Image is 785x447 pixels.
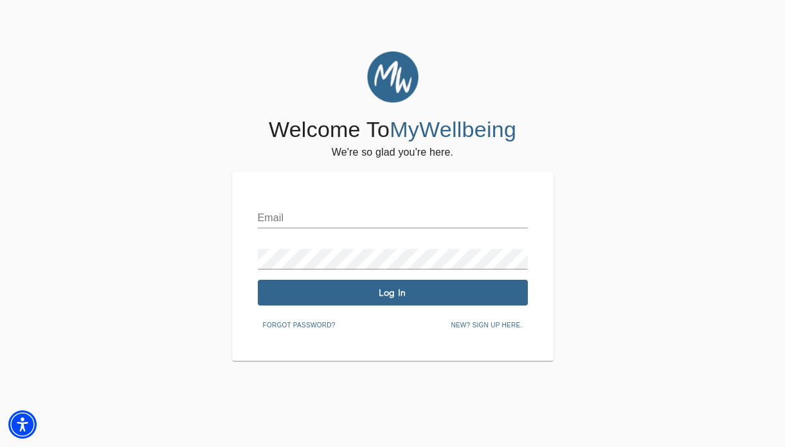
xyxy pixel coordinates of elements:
span: Forgot password? [263,320,336,331]
h4: Welcome To [269,116,516,143]
button: Log In [258,280,528,306]
a: Forgot password? [258,319,341,329]
span: New? Sign up here. [451,320,522,331]
span: MyWellbeing [390,117,516,141]
button: New? Sign up here. [446,316,527,335]
span: Log In [263,287,523,299]
div: Accessibility Menu [8,410,37,439]
button: Forgot password? [258,316,341,335]
img: MyWellbeing [367,51,419,103]
h6: We're so glad you're here. [332,143,453,161]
